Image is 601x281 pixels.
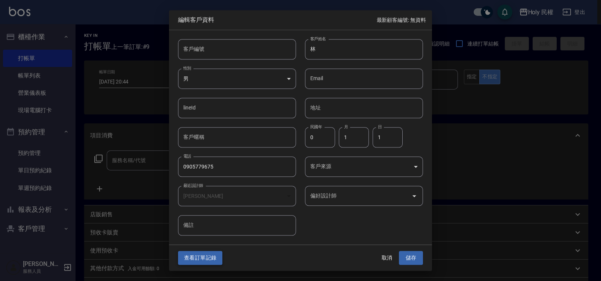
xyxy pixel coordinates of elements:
div: 男 [178,68,296,89]
button: Open [408,190,420,202]
p: 最新顧客編號: 無資料 [377,16,426,24]
div: [PERSON_NAME] [178,186,296,206]
button: 取消 [375,251,399,265]
button: 儲存 [399,251,423,265]
label: 月 [344,124,348,129]
label: 性別 [183,65,191,71]
label: 民國年 [310,124,322,129]
button: 查看訂單記錄 [178,251,222,265]
label: 電話 [183,153,191,159]
span: 編輯客戶資料 [178,16,377,24]
label: 客戶姓名 [310,36,326,41]
label: 最近設計師 [183,182,203,188]
label: 日 [378,124,382,129]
